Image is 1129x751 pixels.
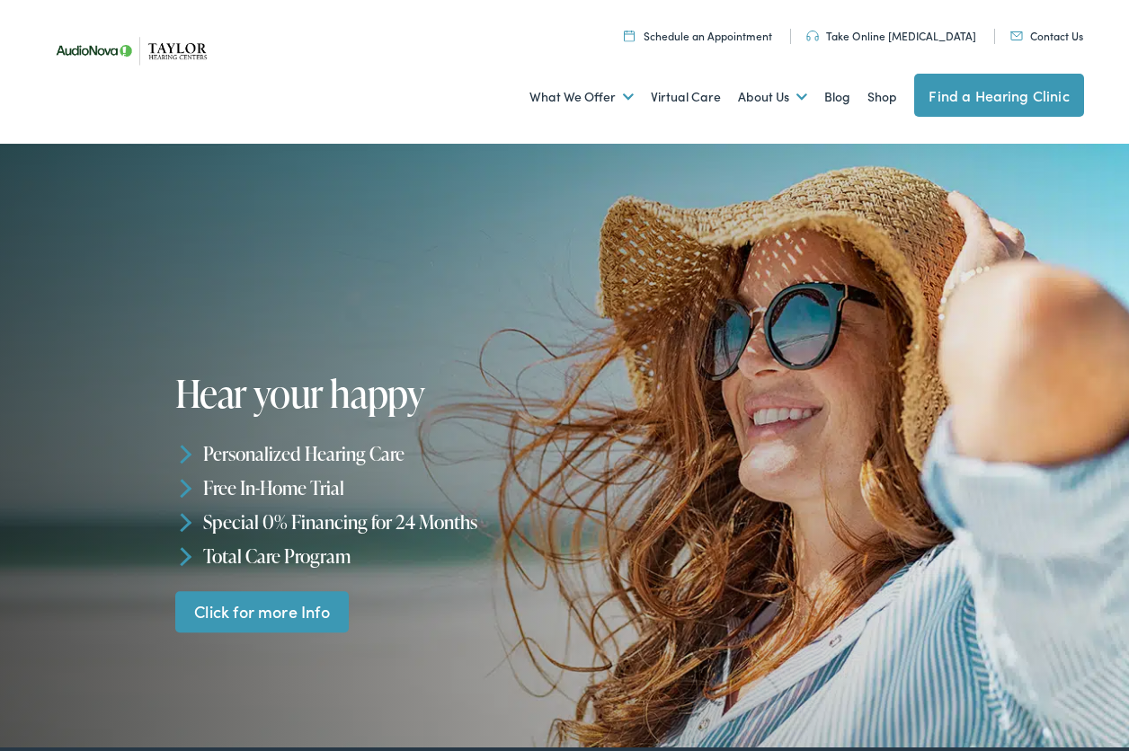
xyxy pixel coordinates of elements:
[738,64,807,130] a: About Us
[806,31,819,41] img: utility icon
[175,505,571,539] li: Special 0% Financing for 24 Months
[175,437,571,471] li: Personalized Hearing Care
[175,373,571,414] h1: Hear your happy
[624,28,772,43] a: Schedule an Appointment
[175,539,571,573] li: Total Care Program
[529,64,634,130] a: What We Offer
[806,28,976,43] a: Take Online [MEDICAL_DATA]
[1010,28,1083,43] a: Contact Us
[824,64,850,130] a: Blog
[867,64,897,130] a: Shop
[1010,31,1023,40] img: utility icon
[651,64,721,130] a: Virtual Care
[624,30,635,41] img: utility icon
[175,471,571,505] li: Free In-Home Trial
[175,591,350,633] a: Click for more Info
[914,74,1083,117] a: Find a Hearing Clinic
